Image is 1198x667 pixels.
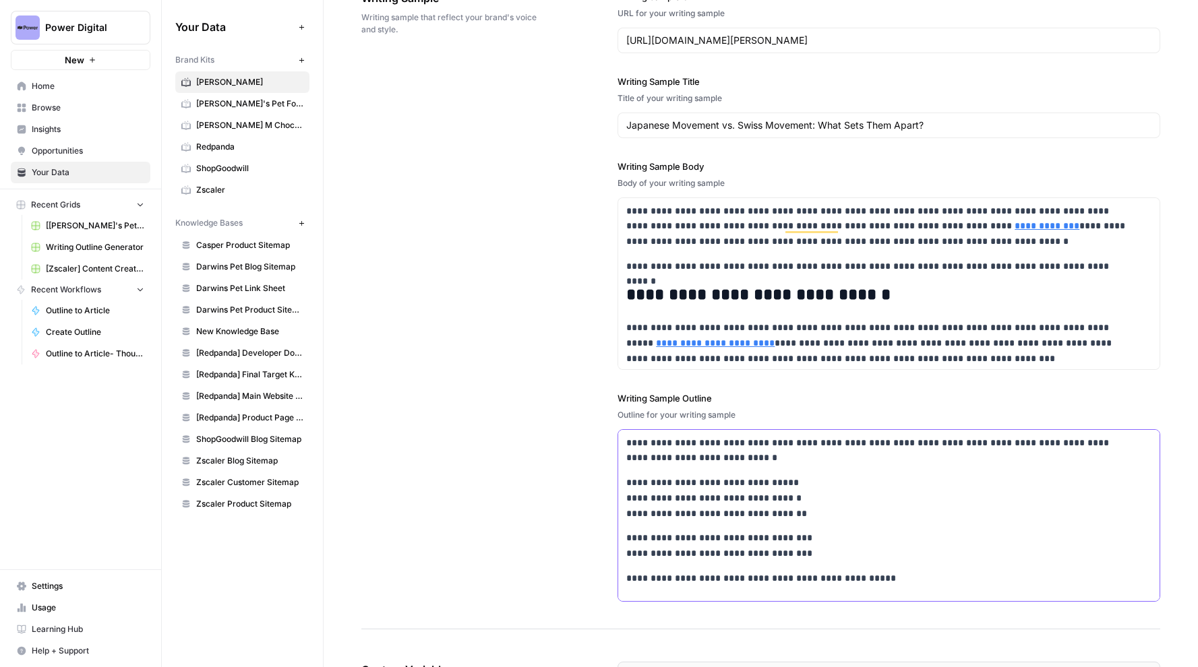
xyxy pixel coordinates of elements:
[175,179,309,201] a: Zscaler
[16,15,40,40] img: Power Digital Logo
[25,236,150,258] a: Writing Outline Generator
[175,93,309,115] a: [PERSON_NAME]'s Pet Food
[196,433,303,445] span: ShopGoodwill Blog Sitemap
[626,119,1146,132] input: Game Day Gear Guide
[196,282,303,294] span: Darwins Pet Link Sheet
[175,278,309,299] a: Darwins Pet Link Sheet
[25,258,150,280] a: [Zscaler] Content Creation
[196,98,303,110] span: [PERSON_NAME]'s Pet Food
[46,326,144,338] span: Create Outline
[175,19,293,35] span: Your Data
[175,364,309,385] a: [Redpanda] Final Target Keywords
[46,220,144,232] span: [[PERSON_NAME]'s Pet] Content Creation
[45,21,127,34] span: Power Digital
[618,92,1160,104] div: Title of your writing sample
[32,580,144,592] span: Settings
[175,450,309,472] a: Zscaler Blog Sitemap
[32,80,144,92] span: Home
[175,385,309,407] a: [Redpanda] Main Website Blog Sitemap
[175,493,309,515] a: Zscaler Product Sitemap
[32,602,144,614] span: Usage
[11,11,150,44] button: Workspace: Power Digital
[25,300,150,321] a: Outline to Article
[196,162,303,174] span: ShopGoodwill
[175,342,309,364] a: [Redpanda] Developer Docs Blog Sitemap
[11,140,150,162] a: Opportunities
[32,645,144,657] span: Help + Support
[626,34,1151,47] input: www.sundaysoccer.com/game-day
[196,184,303,196] span: Zscaler
[196,347,303,359] span: [Redpanda] Developer Docs Blog Sitemap
[196,390,303,402] span: [Redpanda] Main Website Blog Sitemap
[361,11,542,36] span: Writing sample that reflect your brand's voice and style.
[175,321,309,342] a: New Knowledge Base
[32,145,144,157] span: Opportunities
[25,215,150,236] a: [[PERSON_NAME]'s Pet] Content Creation
[175,407,309,428] a: [Redpanda] Product Page Sitemap
[11,50,150,70] button: New
[196,119,303,131] span: [PERSON_NAME] M Chocolates
[46,263,144,275] span: [Zscaler] Content Creation
[196,141,303,153] span: Redpanda
[196,239,303,251] span: Casper Product Sitemap
[31,284,101,296] span: Recent Workflows
[25,321,150,343] a: Create Outline
[196,412,303,424] span: [Redpanda] Product Page Sitemap
[175,54,214,66] span: Brand Kits
[11,575,150,597] a: Settings
[11,640,150,662] button: Help + Support
[11,75,150,97] a: Home
[11,597,150,618] a: Usage
[175,115,309,136] a: [PERSON_NAME] M Chocolates
[46,305,144,317] span: Outline to Article
[11,97,150,119] a: Browse
[618,177,1160,189] div: Body of your writing sample
[618,75,1160,88] label: Writing Sample Title
[31,199,80,211] span: Recent Grids
[196,455,303,467] span: Zscaler Blog Sitemap
[196,476,303,488] span: Zscaler Customer Sitemap
[618,160,1160,173] label: Writing Sample Body
[32,123,144,135] span: Insights
[11,119,150,140] a: Insights
[32,102,144,114] span: Browse
[175,472,309,493] a: Zscaler Customer Sitemap
[11,618,150,640] a: Learning Hub
[175,217,243,229] span: Knowledge Bases
[196,261,303,273] span: Darwins Pet Blog Sitemap
[196,498,303,510] span: Zscaler Product Sitemap
[175,234,309,256] a: Casper Product Sitemap
[175,428,309,450] a: ShopGoodwill Blog Sitemap
[196,369,303,381] span: [Redpanda] Final Target Keywords
[175,71,309,93] a: [PERSON_NAME]
[11,280,150,300] button: Recent Workflows
[196,76,303,88] span: [PERSON_NAME]
[196,304,303,316] span: Darwins Pet Product Sitemap
[618,391,1160,405] label: Writing Sample Outline
[618,409,1160,421] div: Outline for your writing sample
[25,343,150,364] a: Outline to Article- Thought Leadership
[618,7,1160,20] div: URL for your writing sample
[46,241,144,253] span: Writing Outline Generator
[11,195,150,215] button: Recent Grids
[175,136,309,158] a: Redpanda
[196,325,303,338] span: New Knowledge Base
[32,623,144,635] span: Learning Hub
[32,166,144,179] span: Your Data
[11,162,150,183] a: Your Data
[175,299,309,321] a: Darwins Pet Product Sitemap
[175,158,309,179] a: ShopGoodwill
[46,348,144,360] span: Outline to Article- Thought Leadership
[65,53,84,67] span: New
[175,256,309,278] a: Darwins Pet Blog Sitemap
